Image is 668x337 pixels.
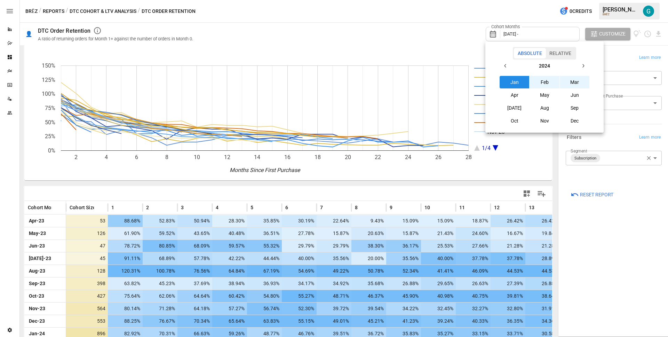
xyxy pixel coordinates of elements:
button: Jun [560,89,590,101]
button: 2024 [512,60,577,72]
button: Aug [530,102,559,114]
button: Dec [560,115,590,127]
button: Absolute [514,48,546,58]
button: [DATE] [500,102,530,114]
button: May [530,89,559,101]
button: Sep [560,102,590,114]
button: Feb [530,76,559,88]
button: Jan [500,76,530,88]
button: Mar [560,76,590,88]
button: Oct [500,115,530,127]
button: Relative [546,48,575,58]
button: Nov [530,115,559,127]
button: Apr [500,89,530,101]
